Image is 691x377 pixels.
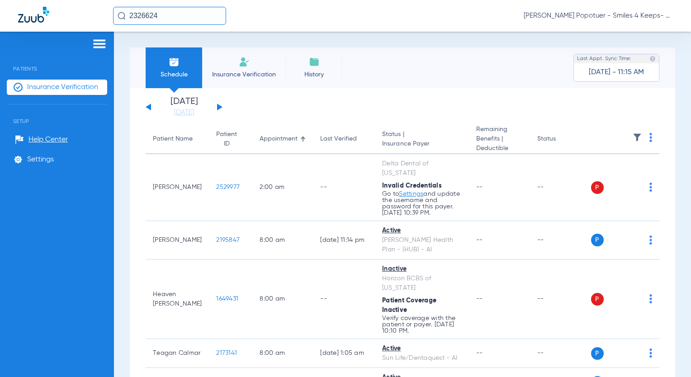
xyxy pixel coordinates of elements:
td: 2:00 AM [252,154,313,221]
span: Last Appt. Sync Time: [577,54,631,63]
img: group-dot-blue.svg [649,183,652,192]
td: 8:00 AM [252,339,313,368]
p: Go to and update the username and password for this payer. [DATE] 10:39 PM. [382,191,462,216]
img: hamburger-icon [92,38,107,49]
div: Patient ID [216,130,245,149]
li: [DATE] [157,97,211,117]
td: 8:00 AM [252,259,313,339]
img: group-dot-blue.svg [649,133,652,142]
img: Schedule [169,57,180,67]
img: group-dot-blue.svg [649,294,652,303]
td: -- [313,154,375,221]
img: Search Icon [118,12,126,20]
td: [PERSON_NAME] [146,221,209,259]
div: Delta Dental of [US_STATE] [382,159,462,178]
a: Help Center [15,135,68,144]
span: Setup [7,104,107,124]
span: Invalid Credentials [382,183,442,189]
th: Status [530,125,591,154]
a: [DATE] [157,108,211,117]
span: -- [476,237,483,243]
div: Patient ID [216,130,237,149]
span: -- [476,184,483,190]
img: Manual Insurance Verification [239,57,250,67]
td: [PERSON_NAME] [146,154,209,221]
div: Inactive [382,264,462,274]
p: Verify coverage with the patient or payer. [DATE] 10:10 PM. [382,315,462,334]
td: -- [313,259,375,339]
span: History [293,70,336,79]
td: -- [530,221,591,259]
a: Settings [399,191,423,197]
div: Appointment [260,134,298,144]
th: Remaining Benefits | [469,125,530,154]
div: Last Verified [320,134,357,144]
iframe: Chat Widget [646,334,691,377]
td: Teagan Calmar [146,339,209,368]
span: P [591,234,604,246]
span: Patients [7,52,107,72]
td: -- [530,259,591,339]
th: Status | [375,125,469,154]
div: Last Verified [320,134,368,144]
span: [PERSON_NAME] Popotuer - Smiles 4 Keeps- Allentown OS | Abra Dental [524,11,673,20]
input: Search for patients [113,7,226,25]
td: -- [530,154,591,221]
img: filter.svg [633,133,642,142]
span: -- [476,296,483,302]
span: 1649431 [216,296,238,302]
span: Patient Coverage Inactive [382,297,436,313]
div: Appointment [260,134,306,144]
div: Active [382,226,462,236]
span: -- [476,350,483,356]
td: Heaven [PERSON_NAME] [146,259,209,339]
span: [DATE] - 11:15 AM [589,68,644,77]
div: Patient Name [153,134,202,144]
span: P [591,347,604,360]
td: -- [530,339,591,368]
img: Zuub Logo [18,7,49,23]
span: Settings [27,155,54,164]
span: 2529977 [216,184,240,190]
td: 8:00 AM [252,221,313,259]
span: 2195847 [216,237,240,243]
td: [DATE] 1:05 AM [313,339,375,368]
img: History [309,57,320,67]
div: Horizon BCBS of [US_STATE] [382,274,462,293]
span: P [591,293,604,306]
span: Schedule [152,70,195,79]
div: Active [382,344,462,353]
div: [PERSON_NAME] Health Plan - (HUB) - AI [382,236,462,254]
span: Insurance Verification [27,83,98,92]
img: group-dot-blue.svg [649,236,652,245]
td: [DATE] 11:14 PM [313,221,375,259]
div: Sun Life/Dentaquest - AI [382,353,462,363]
div: Patient Name [153,134,193,144]
span: 2173141 [216,350,237,356]
span: Insurance Verification [209,70,279,79]
img: last sync help info [649,56,656,62]
span: Insurance Payer [382,139,462,149]
span: P [591,181,604,194]
span: Help Center [28,135,68,144]
span: Deductible [476,144,523,153]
